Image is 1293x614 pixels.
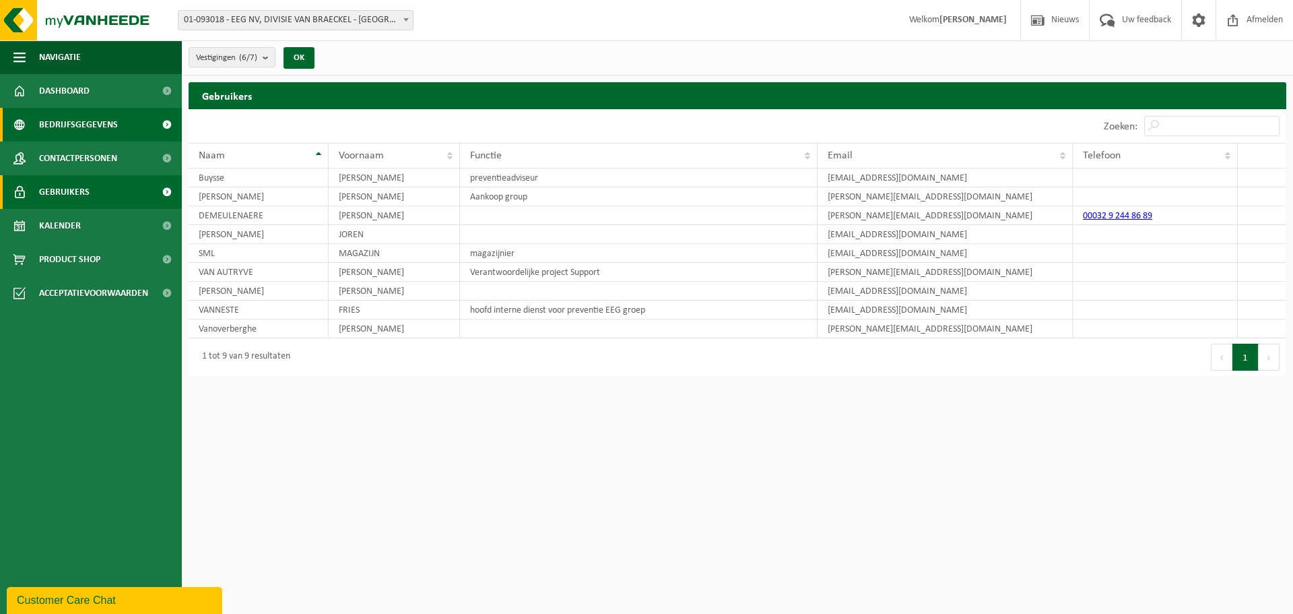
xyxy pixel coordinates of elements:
span: Gebruikers [39,175,90,209]
td: DEMEULENAERE [189,206,329,225]
span: Voornaam [339,150,384,161]
td: [PERSON_NAME] [329,168,460,187]
strong: [PERSON_NAME] [939,15,1007,25]
td: [PERSON_NAME][EMAIL_ADDRESS][DOMAIN_NAME] [818,206,1073,225]
td: [EMAIL_ADDRESS][DOMAIN_NAME] [818,168,1073,187]
td: [EMAIL_ADDRESS][DOMAIN_NAME] [818,282,1073,301]
span: Telefoon [1083,150,1121,161]
td: [EMAIL_ADDRESS][DOMAIN_NAME] [818,244,1073,263]
td: [PERSON_NAME] [189,282,329,301]
span: Functie [470,150,502,161]
button: OK [284,47,314,69]
td: Verantwoordelijke project Support [460,263,818,282]
iframe: chat widget [7,584,225,614]
span: Email [828,150,853,161]
span: 01-093018 - EEG NV, DIVISIE VAN BRAECKEL - SINT-MARTENS-LATEM [178,11,413,30]
td: [PERSON_NAME] [329,319,460,338]
td: [EMAIL_ADDRESS][DOMAIN_NAME] [818,301,1073,319]
td: [PERSON_NAME] [329,263,460,282]
td: Vanoverberghe [189,319,329,338]
span: Kalender [39,209,81,243]
button: 1 [1232,344,1259,371]
td: [PERSON_NAME][EMAIL_ADDRESS][DOMAIN_NAME] [818,187,1073,206]
span: Contactpersonen [39,142,117,175]
td: VANNESTE [189,301,329,319]
button: Previous [1211,344,1232,371]
td: [PERSON_NAME] [329,282,460,301]
span: 01-093018 - EEG NV, DIVISIE VAN BRAECKEL - SINT-MARTENS-LATEM [178,10,413,30]
td: hoofd interne dienst voor preventie EEG groep [460,301,818,319]
span: Vestigingen [196,48,257,68]
td: [PERSON_NAME][EMAIL_ADDRESS][DOMAIN_NAME] [818,319,1073,338]
td: SML [189,244,329,263]
td: [PERSON_NAME] [189,187,329,206]
span: Bedrijfsgegevens [39,108,118,142]
td: [PERSON_NAME] [189,225,329,244]
span: Dashboard [39,74,90,108]
td: [PERSON_NAME] [329,206,460,225]
label: Zoeken: [1104,121,1137,132]
count: (6/7) [239,53,257,62]
td: [EMAIL_ADDRESS][DOMAIN_NAME] [818,225,1073,244]
td: Aankoop group [460,187,818,206]
td: MAGAZIJN [329,244,460,263]
td: FRIES [329,301,460,319]
td: magazijnier [460,244,818,263]
h2: Gebruikers [189,82,1286,109]
td: Buysse [189,168,329,187]
span: Acceptatievoorwaarden [39,276,148,310]
div: 1 tot 9 van 9 resultaten [195,345,290,369]
span: Naam [199,150,225,161]
span: Navigatie [39,40,81,74]
a: 00032 9 244 86 89 [1083,211,1152,221]
td: preventieadviseur [460,168,818,187]
td: [PERSON_NAME] [329,187,460,206]
button: Vestigingen(6/7) [189,47,275,67]
td: VAN AUTRYVE [189,263,329,282]
td: [PERSON_NAME][EMAIL_ADDRESS][DOMAIN_NAME] [818,263,1073,282]
span: Product Shop [39,243,100,276]
td: JOREN [329,225,460,244]
button: Next [1259,344,1280,371]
